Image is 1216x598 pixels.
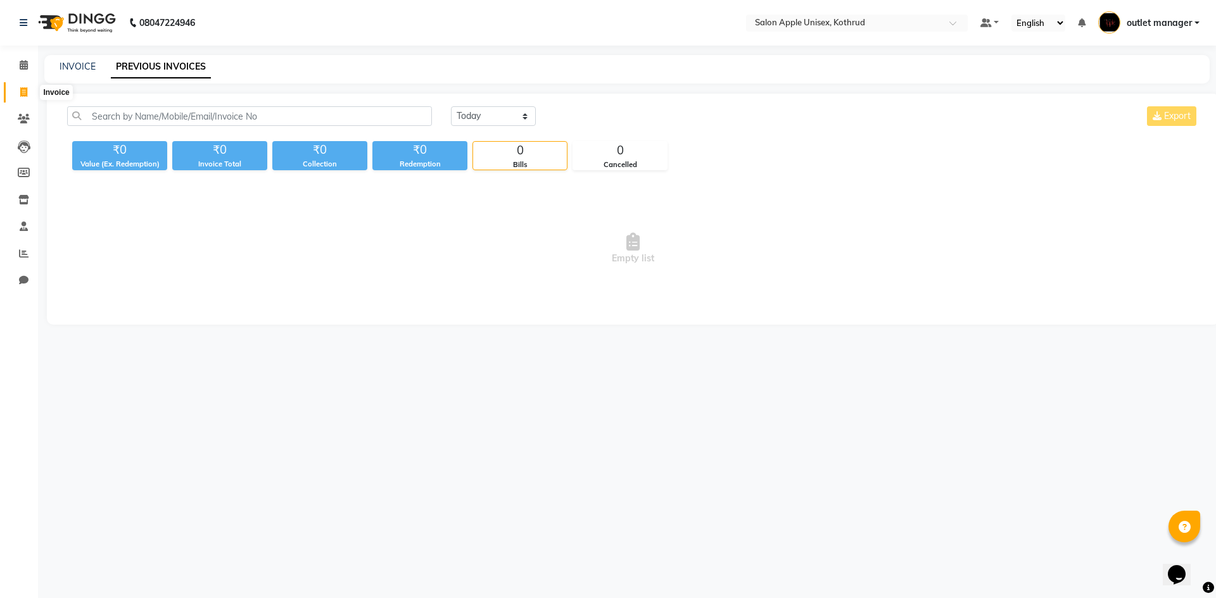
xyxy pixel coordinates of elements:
[1163,547,1203,585] iframe: chat widget
[372,141,467,159] div: ₹0
[473,142,567,159] div: 0
[67,185,1199,312] span: Empty list
[172,141,267,159] div: ₹0
[573,159,667,170] div: Cancelled
[372,159,467,170] div: Redemption
[473,159,567,170] div: Bills
[573,142,667,159] div: 0
[1127,16,1192,30] span: outlet manager
[32,5,119,40] img: logo
[72,159,167,170] div: Value (Ex. Redemption)
[67,106,432,126] input: Search by Name/Mobile/Email/Invoice No
[40,85,72,100] div: Invoice
[60,61,96,72] a: INVOICE
[1098,11,1120,34] img: outlet manager
[139,5,195,40] b: 08047224946
[272,159,367,170] div: Collection
[172,159,267,170] div: Invoice Total
[111,56,211,78] a: PREVIOUS INVOICES
[272,141,367,159] div: ₹0
[72,141,167,159] div: ₹0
